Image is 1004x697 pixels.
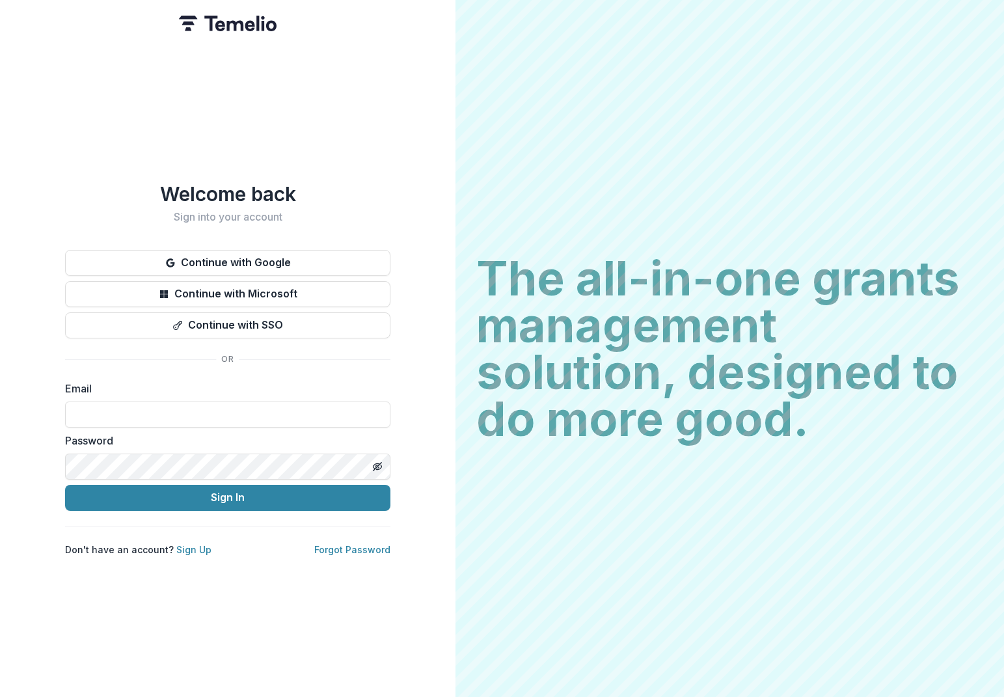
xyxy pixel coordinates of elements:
button: Continue with Microsoft [65,281,390,307]
h1: Welcome back [65,182,390,206]
button: Toggle password visibility [367,456,388,477]
button: Sign In [65,485,390,511]
button: Continue with SSO [65,312,390,338]
a: Forgot Password [314,544,390,555]
img: Temelio [179,16,277,31]
h2: Sign into your account [65,211,390,223]
label: Email [65,381,383,396]
button: Continue with Google [65,250,390,276]
p: Don't have an account? [65,543,211,556]
a: Sign Up [176,544,211,555]
label: Password [65,433,383,448]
